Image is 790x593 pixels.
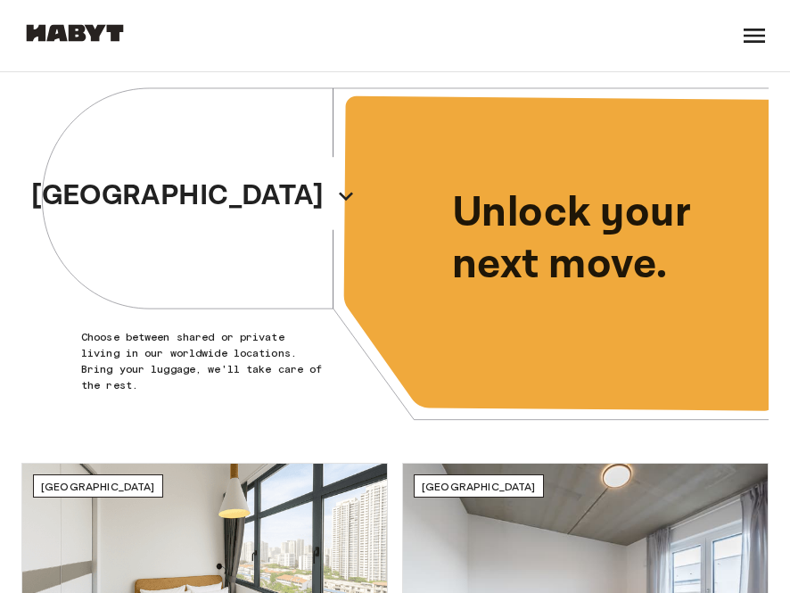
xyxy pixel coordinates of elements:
span: [GEOGRAPHIC_DATA] [422,480,536,493]
p: Unlock your next move. [452,187,740,290]
span: [GEOGRAPHIC_DATA] [41,480,155,493]
button: [GEOGRAPHIC_DATA] [24,169,363,223]
img: Habyt [21,24,128,42]
p: [GEOGRAPHIC_DATA] [31,175,324,218]
p: Choose between shared or private living in our worldwide locations. Bring your luggage, we'll tak... [81,329,328,393]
